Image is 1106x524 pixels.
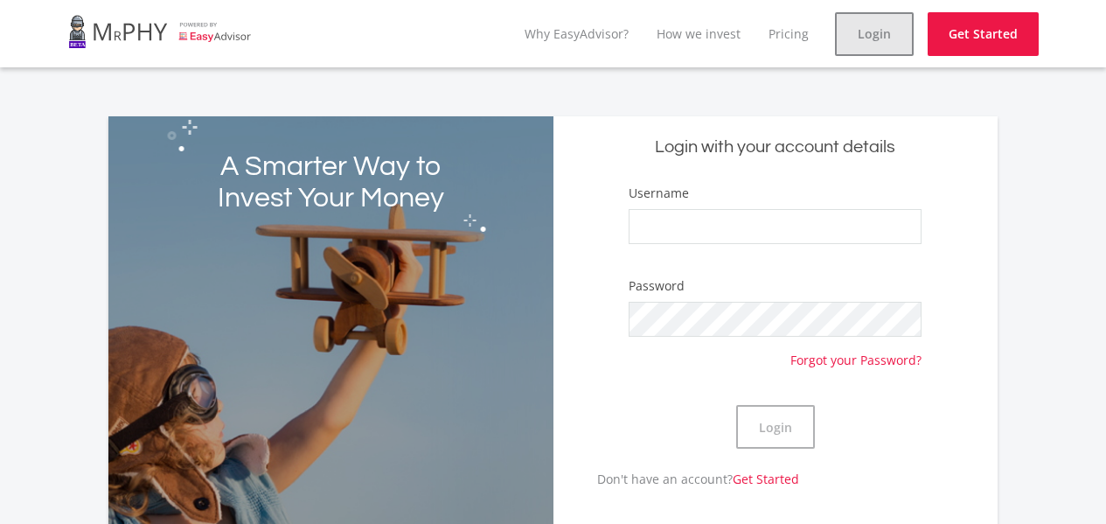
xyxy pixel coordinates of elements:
[736,405,815,449] button: Login
[553,470,799,488] p: Don't have an account?
[198,151,464,214] h2: A Smarter Way to Invest Your Money
[657,25,741,42] a: How we invest
[733,471,799,487] a: Get Started
[629,185,689,202] label: Username
[525,25,629,42] a: Why EasyAdvisor?
[629,277,685,295] label: Password
[928,12,1039,56] a: Get Started
[835,12,914,56] a: Login
[769,25,809,42] a: Pricing
[567,136,984,159] h5: Login with your account details
[790,337,922,369] a: Forgot your Password?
